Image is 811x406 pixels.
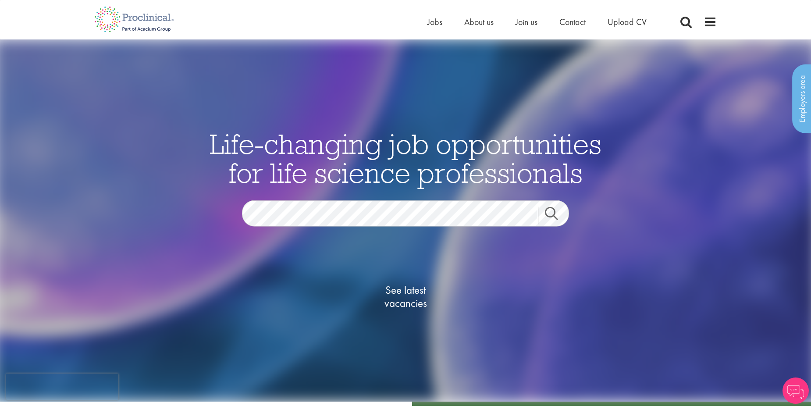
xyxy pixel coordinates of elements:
[516,16,537,28] a: Join us
[538,207,576,224] a: Job search submit button
[210,126,601,190] span: Life-changing job opportunities for life science professionals
[6,374,118,400] iframe: reCAPTCHA
[608,16,647,28] a: Upload CV
[362,284,449,310] span: See latest vacancies
[427,16,442,28] a: Jobs
[464,16,494,28] a: About us
[783,378,809,404] img: Chatbot
[559,16,586,28] a: Contact
[362,249,449,345] a: See latestvacancies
